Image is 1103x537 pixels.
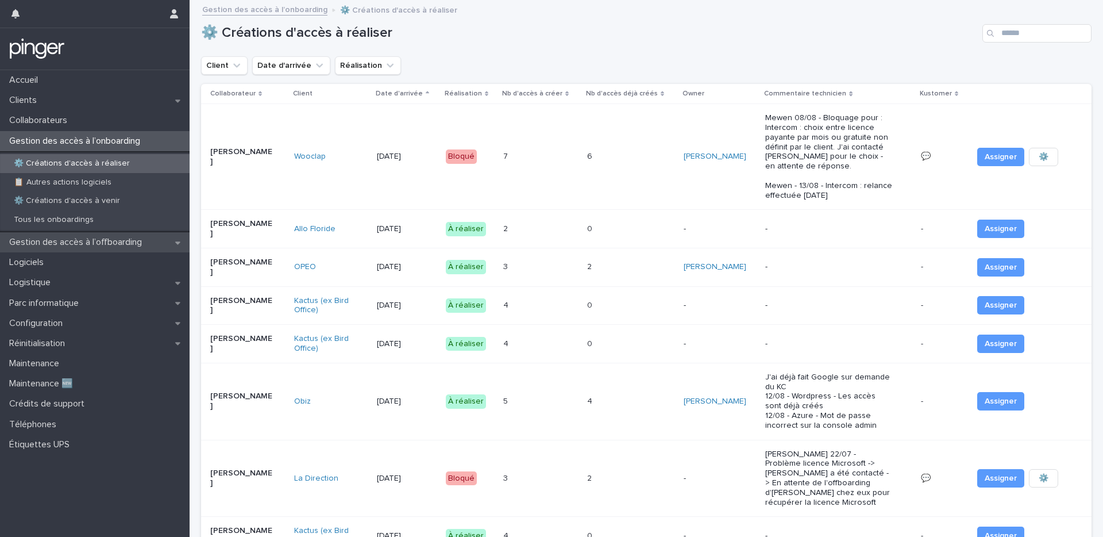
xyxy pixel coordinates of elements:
p: Mewen 08/08 - Bloquage pour : Intercom : choix entre licence payante par mois ou gratuite non déf... [765,113,893,200]
p: 📋 Autres actions logiciels [5,178,121,187]
a: Allo Floride [294,224,335,234]
tr: [PERSON_NAME]Wooclap [DATE]Bloqué77 66 [PERSON_NAME] Mewen 08/08 - Bloquage pour : Intercom : cho... [201,104,1092,210]
button: Réalisation [335,56,401,75]
a: La Direction [294,474,338,484]
a: [PERSON_NAME] [684,152,746,162]
div: À réaliser [446,337,486,351]
a: Obiz [294,397,311,406]
p: - [921,222,925,234]
a: Gestion des accès à l’onboarding [202,2,327,16]
a: Kactus (ex Bird Office) [294,334,358,354]
tr: [PERSON_NAME]OPEO [DATE]À réaliser33 22 [PERSON_NAME] --- Assigner [201,248,1092,286]
p: Kustomer [920,87,952,100]
span: Assigner [985,151,1017,163]
span: Assigner [985,396,1017,407]
p: [PERSON_NAME] [210,219,274,239]
span: ⚙️ [1039,473,1048,484]
p: 3 [503,471,510,484]
p: 2 [587,471,594,484]
button: ⚙️ [1029,148,1058,166]
p: [DATE] [377,262,437,272]
button: Assigner [977,148,1024,166]
p: Accueil [5,75,47,86]
p: - [765,262,893,272]
p: Collaborateur [210,87,256,100]
p: Gestion des accès à l’offboarding [5,237,151,248]
p: 5 [503,394,510,406]
button: Assigner [977,335,1024,353]
span: Assigner [985,473,1017,484]
button: Assigner [977,258,1024,277]
button: Assigner [977,220,1024,238]
p: 2 [503,222,510,234]
p: ⚙️ Créations d'accès à réaliser [340,3,457,16]
p: 4 [587,394,595,406]
p: [PERSON_NAME] [210,258,274,277]
p: Maintenance 🆕 [5,378,82,389]
div: Bloqué [446,149,477,164]
p: Gestion des accès à l’onboarding [5,136,149,147]
p: [PERSON_NAME] [210,469,274,488]
input: Search [982,24,1092,43]
div: À réaliser [446,222,486,236]
span: Assigner [985,262,1017,273]
p: - [684,339,747,349]
p: Réalisation [445,87,482,100]
p: 6 [587,149,595,162]
p: - [921,298,925,310]
div: À réaliser [446,394,486,409]
p: - [921,260,925,272]
button: Date d'arrivée [252,56,330,75]
p: 0 [587,337,595,349]
p: [PERSON_NAME] 22/07 - Problème licence Microsoft -> [PERSON_NAME] a été contacté -> En attente de... [765,450,893,508]
h1: ⚙️ Créations d'accès à réaliser [201,25,978,41]
button: Assigner [977,296,1024,314]
p: [DATE] [377,339,437,349]
div: À réaliser [446,260,486,274]
a: Kactus (ex Bird Office) [294,296,358,316]
p: [DATE] [377,224,437,234]
p: Date d'arrivée [376,87,423,100]
a: 💬 [921,152,931,160]
a: 💬 [921,474,931,482]
span: Assigner [985,223,1017,235]
p: Nb d'accès à créer [502,87,562,100]
p: Collaborateurs [5,115,76,126]
p: [PERSON_NAME] [210,392,274,411]
p: 7 [503,149,510,162]
div: Bloqué [446,471,477,486]
a: Wooclap [294,152,326,162]
p: Maintenance [5,358,68,369]
p: 4 [503,337,511,349]
p: ⚙️ Créations d'accès à venir [5,196,129,206]
tr: [PERSON_NAME]Obiz [DATE]À réaliser55 44 [PERSON_NAME] J'ai déjà fait Google sur demande du KC 12/... [201,363,1092,440]
p: [DATE] [377,152,437,162]
p: Téléphones [5,419,65,430]
p: - [765,301,893,310]
button: Assigner [977,469,1024,488]
p: Configuration [5,318,72,329]
p: - [684,474,747,484]
button: ⚙️ [1029,469,1058,488]
a: [PERSON_NAME] [684,397,746,406]
p: ⚙️ Créations d'accès à réaliser [5,159,139,168]
button: Assigner [977,392,1024,411]
p: Tous les onboardings [5,215,103,225]
p: - [765,224,893,234]
p: - [684,224,747,234]
p: Logistique [5,277,60,288]
p: - [684,301,747,310]
p: - [921,394,925,406]
p: Réinitialisation [5,338,74,349]
p: Owner [682,87,704,100]
p: 0 [587,222,595,234]
a: [PERSON_NAME] [684,262,746,272]
a: OPEO [294,262,316,272]
p: 2 [587,260,594,272]
p: 0 [587,298,595,310]
p: [PERSON_NAME] [210,334,274,354]
span: ⚙️ [1039,151,1048,163]
tr: [PERSON_NAME]Kactus (ex Bird Office) [DATE]À réaliser44 00 ---- Assigner [201,286,1092,325]
p: Parc informatique [5,298,88,309]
